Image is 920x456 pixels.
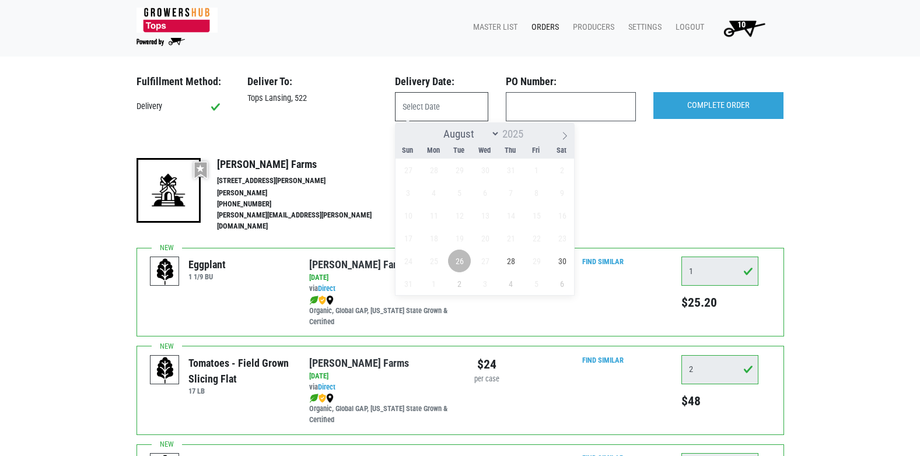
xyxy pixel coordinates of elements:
[525,272,548,295] span: September 5, 2025
[549,147,575,155] span: Sat
[446,147,472,155] span: Tue
[318,383,335,391] a: Direct
[309,392,451,426] div: Organic, Global GAP, [US_STATE] State Grown & Certified
[239,92,386,105] div: Tops Lansing, 522
[619,16,666,38] a: Settings
[709,16,775,40] a: 10
[421,147,446,155] span: Mon
[499,250,522,272] span: August 28, 2025
[498,147,523,155] span: Thu
[309,272,451,283] div: [DATE]
[525,227,548,250] span: August 22, 2025
[217,176,397,187] li: [STREET_ADDRESS][PERSON_NAME]
[395,147,421,155] span: Sun
[309,283,451,294] div: via
[653,92,783,119] input: COMPLETE ORDER
[188,257,226,272] div: Eggplant
[137,158,201,222] img: 19-7441ae2ccb79c876ff41c34f3bd0da69.png
[469,374,505,385] div: per case
[309,357,409,369] a: [PERSON_NAME] Farms
[499,227,522,250] span: August 21, 2025
[188,387,292,395] h6: 17 LB
[681,355,758,384] input: Qty
[499,181,522,204] span: August 7, 2025
[217,188,397,199] li: [PERSON_NAME]
[309,294,451,328] div: Organic, Global GAP, [US_STATE] State Grown & Certified
[438,127,500,141] select: Month
[448,272,471,295] span: September 2, 2025
[506,75,636,88] h3: PO Number:
[395,92,488,121] input: Select Date
[448,250,471,272] span: August 26, 2025
[681,257,758,286] input: Qty
[718,16,770,40] img: Cart
[448,159,471,181] span: July 29, 2025
[397,204,419,227] span: August 10, 2025
[525,181,548,204] span: August 8, 2025
[737,20,746,30] span: 10
[474,159,496,181] span: July 30, 2025
[395,75,488,88] h3: Delivery Date:
[681,394,758,409] h5: $48
[474,204,496,227] span: August 13, 2025
[319,296,326,305] img: safety-e55c860ca8c00a9c171001a62a92dabd.png
[326,296,334,305] img: map_marker-0e94453035b3232a4d21701695807de9.png
[397,159,419,181] span: July 27, 2025
[551,250,573,272] span: August 30, 2025
[499,204,522,227] span: August 14, 2025
[318,284,335,293] a: Direct
[422,227,445,250] span: August 18, 2025
[666,16,709,38] a: Logout
[422,181,445,204] span: August 4, 2025
[525,250,548,272] span: August 29, 2025
[551,227,573,250] span: August 23, 2025
[422,204,445,227] span: August 11, 2025
[309,258,409,271] a: [PERSON_NAME] Farms
[217,158,397,171] h4: [PERSON_NAME] Farms
[522,16,564,38] a: Orders
[582,356,624,364] a: Find Similar
[464,16,522,38] a: Master List
[137,38,185,46] img: Powered by Big Wheelbarrow
[247,75,377,88] h3: Deliver To:
[217,199,397,210] li: [PHONE_NUMBER]
[523,147,549,155] span: Fri
[499,272,522,295] span: September 4, 2025
[474,250,496,272] span: August 27, 2025
[137,8,218,33] img: 279edf242af8f9d49a69d9d2afa010fb.png
[469,355,505,374] div: $24
[681,295,758,310] h5: $25.20
[151,356,180,385] img: placeholder-variety-43d6402dacf2d531de610a020419775a.svg
[474,227,496,250] span: August 20, 2025
[422,250,445,272] span: August 25, 2025
[397,250,419,272] span: August 24, 2025
[137,75,230,88] h3: Fulfillment Method:
[397,272,419,295] span: August 31, 2025
[188,355,292,387] div: Tomatoes - Field Grown Slicing Flat
[151,257,180,286] img: placeholder-variety-43d6402dacf2d531de610a020419775a.svg
[188,272,226,281] h6: 1 1/9 BU
[472,147,498,155] span: Wed
[525,204,548,227] span: August 15, 2025
[551,272,573,295] span: September 6, 2025
[309,371,451,382] div: [DATE]
[309,296,319,305] img: leaf-e5c59151409436ccce96b2ca1b28e03c.png
[448,227,471,250] span: August 19, 2025
[397,227,419,250] span: August 17, 2025
[326,394,334,403] img: map_marker-0e94453035b3232a4d21701695807de9.png
[448,181,471,204] span: August 5, 2025
[551,204,573,227] span: August 16, 2025
[582,257,624,266] a: Find Similar
[499,159,522,181] span: July 31, 2025
[319,394,326,403] img: safety-e55c860ca8c00a9c171001a62a92dabd.png
[309,382,451,393] div: via
[309,394,319,403] img: leaf-e5c59151409436ccce96b2ca1b28e03c.png
[564,16,619,38] a: Producers
[551,181,573,204] span: August 9, 2025
[448,204,471,227] span: August 12, 2025
[422,159,445,181] span: July 28, 2025
[397,181,419,204] span: August 3, 2025
[217,210,397,232] li: [PERSON_NAME][EMAIL_ADDRESS][PERSON_NAME][DOMAIN_NAME]
[474,181,496,204] span: August 6, 2025
[551,159,573,181] span: August 2, 2025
